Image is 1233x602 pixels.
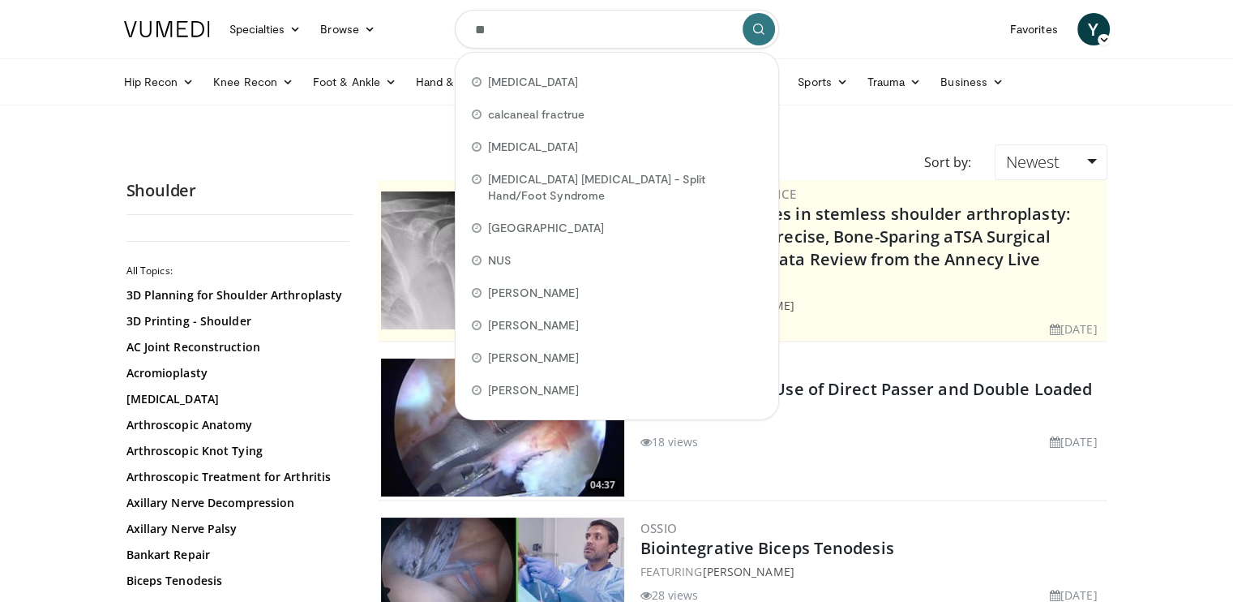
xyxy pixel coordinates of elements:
[640,563,1104,580] div: FEATURING
[640,537,894,559] a: Biointegrative Biceps Tenodesis
[381,191,624,329] a: 14:08
[640,433,699,450] li: 18 views
[488,220,604,236] span: [GEOGRAPHIC_DATA]
[640,520,678,536] a: OSSIO
[585,478,620,492] span: 04:37
[640,297,1104,314] div: FEATURING
[1005,151,1059,173] span: Newest
[1050,433,1098,450] li: [DATE]
[203,66,303,98] a: Knee Recon
[126,264,349,277] h2: All Topics:
[381,359,624,497] img: cd449402-123d-47f7-b112-52d159f17939.300x170_q85_crop-smart_upscale.jpg
[310,13,385,45] a: Browse
[931,66,1013,98] a: Business
[124,21,210,37] img: VuMedi Logo
[488,74,578,90] span: [MEDICAL_DATA]
[381,191,624,329] img: 9f15458b-d013-4cfd-976d-a83a3859932f.300x170_q85_crop-smart_upscale.jpg
[1077,13,1110,45] a: Y
[488,106,584,123] span: calcaneal fractrue
[126,495,345,511] a: Axillary Nerve Decompression
[126,469,345,485] a: Arthroscopic Treatment for Arthritis
[488,171,762,204] span: [MEDICAL_DATA] [MEDICAL_DATA] - Split Hand/Foot Syndrome
[126,391,345,407] a: [MEDICAL_DATA]
[488,252,512,269] span: NUS
[303,66,406,98] a: Foot & Ankle
[126,287,345,303] a: 3D Planning for Shoulder Arthroplasty
[995,144,1107,180] a: Newest
[126,180,353,201] h2: Shoulder
[858,66,931,98] a: Trauma
[126,417,345,433] a: Arthroscopic Anatomy
[126,547,345,563] a: Bankart Repair
[702,564,794,579] a: [PERSON_NAME]
[126,339,345,355] a: AC Joint Reconstruction
[406,66,511,98] a: Hand & Wrist
[1000,13,1068,45] a: Favorites
[488,285,579,301] span: [PERSON_NAME]
[488,139,578,155] span: [MEDICAL_DATA]
[381,359,624,497] a: 04:37
[788,66,858,98] a: Sports
[488,382,579,398] span: [PERSON_NAME]
[640,203,1070,293] a: Superior outcomes in stemless shoulder arthroplasty: Inside the Most Precise, Bone-Sparing aTSA S...
[488,350,579,366] span: [PERSON_NAME]
[455,10,779,49] input: Search topics, interventions
[126,365,345,381] a: Acromioplasty
[220,13,311,45] a: Specialties
[114,66,204,98] a: Hip Recon
[126,313,345,329] a: 3D Printing - Shoulder
[1050,320,1098,338] li: [DATE]
[640,378,1093,423] a: Bankart Repair - Use of Direct Passer and Double Loaded Anchors
[126,443,345,459] a: Arthroscopic Knot Tying
[488,317,579,333] span: [PERSON_NAME]
[126,573,345,589] a: Biceps Tenodesis
[911,144,983,180] div: Sort by:
[126,521,345,537] a: Axillary Nerve Palsy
